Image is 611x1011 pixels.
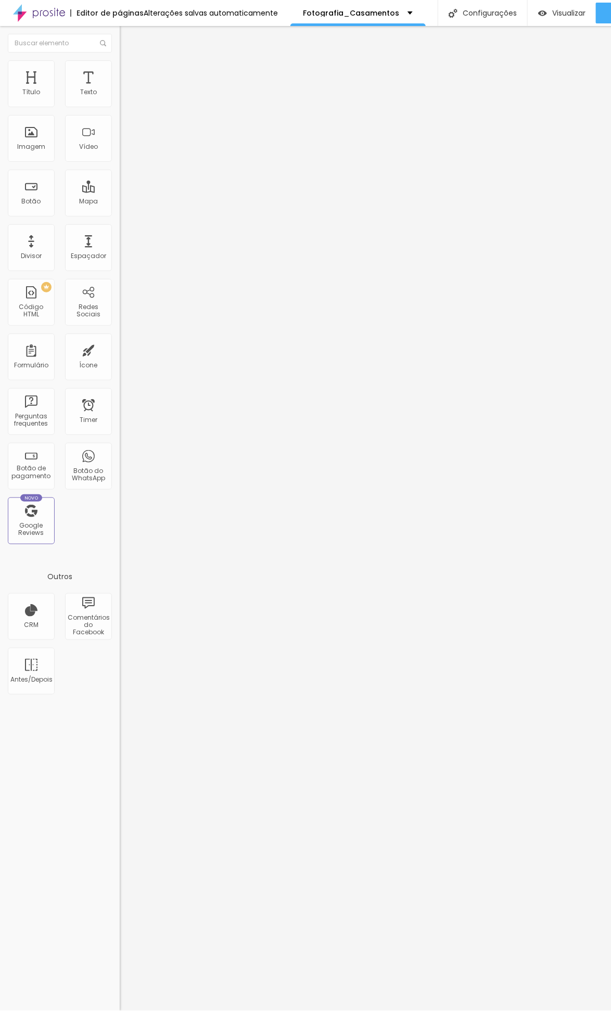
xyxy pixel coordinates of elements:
div: Timer [80,416,97,424]
div: Novo [20,494,43,502]
div: Divisor [21,252,42,260]
div: Código HTML [10,303,52,318]
div: Comentários do Facebook [68,614,109,636]
div: Perguntas frequentes [10,413,52,428]
p: Fotografia_Casamentos [303,9,400,17]
div: Botão de pagamento [10,465,52,480]
div: Alterações salvas automaticamente [144,9,278,17]
img: view-1.svg [538,9,547,18]
img: Icone [100,40,106,46]
div: Mapa [79,198,98,205]
div: CRM [24,621,39,629]
div: Formulário [14,362,48,369]
div: Editor de páginas [70,9,144,17]
div: Google Reviews [10,522,52,537]
div: Espaçador [71,252,106,260]
div: Botão [22,198,41,205]
div: Vídeo [79,143,98,150]
button: Visualizar [528,3,596,23]
div: Antes/Depois [10,676,52,683]
div: Ícone [80,362,98,369]
div: Botão do WhatsApp [68,467,109,482]
div: Texto [80,88,97,96]
span: Visualizar [552,9,585,17]
div: Imagem [17,143,45,150]
img: Icone [449,9,457,18]
input: Buscar elemento [8,34,112,53]
div: Redes Sociais [68,303,109,318]
div: Título [22,88,40,96]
